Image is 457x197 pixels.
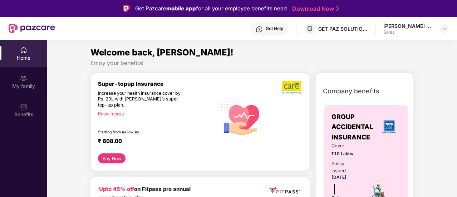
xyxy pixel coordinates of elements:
button: Buy Now [98,153,126,163]
img: Logo [123,5,130,12]
div: Increase your health insurance cover by Rs. 20L with [PERSON_NAME]’s super top-up plan. [98,90,186,108]
span: right [121,112,125,116]
a: Download Now [292,5,337,13]
img: svg+xml;base64,PHN2ZyBpZD0iRHJvcGRvd24tMzJ4MzIiIHhtbG5zPSJodHRwOi8vd3d3LnczLm9yZy8yMDAwL3N2ZyIgd2... [441,26,447,31]
span: Welcome back, [PERSON_NAME]! [90,47,234,58]
strong: mobile app [166,5,196,12]
img: insurerLogo [379,117,399,137]
div: Sales [383,29,433,35]
img: fppp.png [267,185,301,196]
img: svg+xml;base64,PHN2ZyB4bWxucz0iaHR0cDovL3d3dy53My5vcmcvMjAwMC9zdmciIHhtbG5zOnhsaW5rPSJodHRwOi8vd3... [217,91,268,143]
div: Starting from as low as [98,130,187,135]
img: Stroke [336,5,339,13]
span: G [307,24,313,33]
div: Policy issued [331,160,358,174]
span: GROUP ACCIDENTAL INSURANCE [331,112,378,142]
div: [PERSON_NAME] Ravindarsingh [383,23,433,29]
div: Get Pazcare for all your employee benefits need [135,4,287,13]
span: ₹10 Lakhs [331,151,358,157]
span: [DATE] [331,175,347,180]
img: svg+xml;base64,PHN2ZyBpZD0iSG9tZSIgeG1sbnM9Imh0dHA6Ly93d3cudzMub3JnLzIwMDAvc3ZnIiB3aWR0aD0iMjAiIG... [20,46,27,54]
div: ₹ 608.00 [98,138,210,146]
img: svg+xml;base64,PHN2ZyBpZD0iQmVuZWZpdHMiIHhtbG5zPSJodHRwOi8vd3d3LnczLm9yZy8yMDAwL3N2ZyIgd2lkdGg9Ij... [20,103,27,110]
img: b5dec4f62d2307b9de63beb79f102df3.png [282,80,302,94]
div: Enjoy your benefits! [90,59,414,67]
b: Upto 45% off [99,186,134,192]
img: svg+xml;base64,PHN2ZyB3aWR0aD0iMjAiIGhlaWdodD0iMjAiIHZpZXdCb3g9IjAgMCAyMCAyMCIgZmlsbD0ibm9uZSIgeG... [20,75,27,82]
div: Super-topup Insurance [98,80,217,87]
div: Know more [98,111,213,116]
div: GET PAZ SOLUTIONS PRIVATE LIMTED [318,25,368,32]
img: svg+xml;base64,PHN2ZyBpZD0iSGVscC0zMngzMiIgeG1sbnM9Imh0dHA6Ly93d3cudzMub3JnLzIwMDAvc3ZnIiB3aWR0aD... [256,26,263,33]
div: Get Help [266,26,283,31]
span: Company benefits [323,86,379,96]
span: Cover [331,142,358,149]
img: New Pazcare Logo [9,24,55,33]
